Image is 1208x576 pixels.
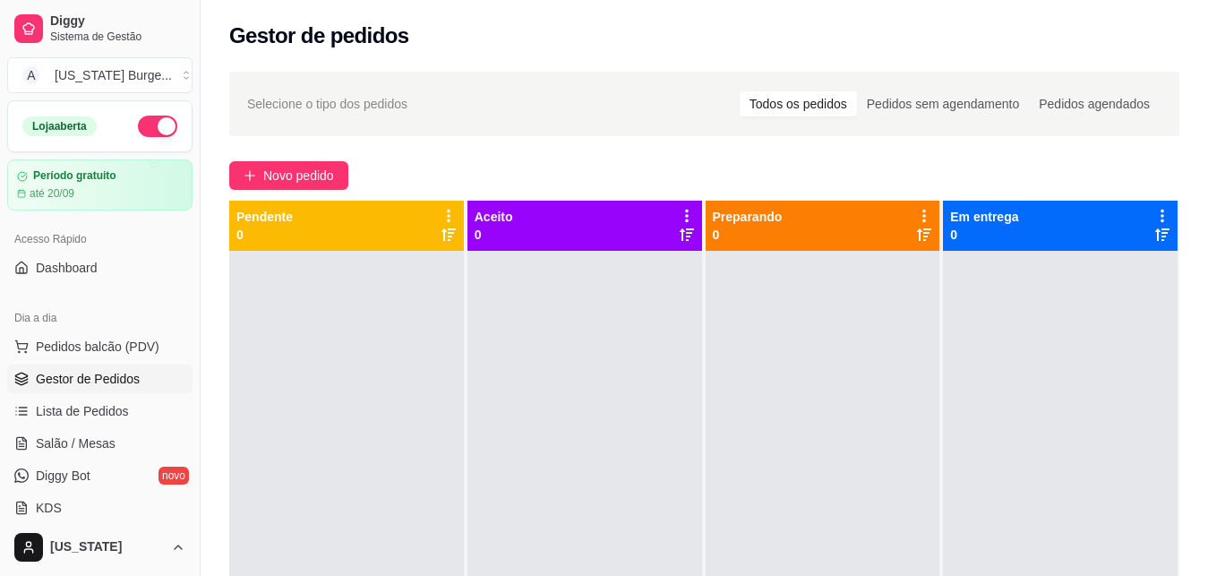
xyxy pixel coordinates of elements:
[244,169,256,182] span: plus
[236,226,293,244] p: 0
[713,208,783,226] p: Preparando
[36,467,90,485] span: Diggy Bot
[50,30,185,44] span: Sistema de Gestão
[229,161,348,190] button: Novo pedido
[857,91,1029,116] div: Pedidos sem agendamento
[475,226,513,244] p: 0
[475,208,513,226] p: Aceito
[36,434,116,452] span: Salão / Mesas
[950,226,1018,244] p: 0
[7,526,193,569] button: [US_STATE]
[263,166,334,185] span: Novo pedido
[7,429,193,458] a: Salão / Mesas
[138,116,177,137] button: Alterar Status
[30,186,74,201] article: até 20/09
[50,13,185,30] span: Diggy
[55,66,172,84] div: [US_STATE] Burge ...
[36,402,129,420] span: Lista de Pedidos
[7,7,193,50] a: DiggySistema de Gestão
[713,226,783,244] p: 0
[36,499,62,517] span: KDS
[7,494,193,522] a: KDS
[36,370,140,388] span: Gestor de Pedidos
[22,116,97,136] div: Loja aberta
[22,66,40,84] span: A
[236,208,293,226] p: Pendente
[33,169,116,183] article: Período gratuito
[1029,91,1160,116] div: Pedidos agendados
[7,397,193,426] a: Lista de Pedidos
[950,208,1018,226] p: Em entrega
[7,225,193,254] div: Acesso Rápido
[740,91,857,116] div: Todos os pedidos
[36,338,159,356] span: Pedidos balcão (PDV)
[7,365,193,393] a: Gestor de Pedidos
[50,539,164,555] span: [US_STATE]
[7,332,193,361] button: Pedidos balcão (PDV)
[7,304,193,332] div: Dia a dia
[36,259,98,277] span: Dashboard
[7,254,193,282] a: Dashboard
[7,159,193,211] a: Período gratuitoaté 20/09
[229,21,409,50] h2: Gestor de pedidos
[7,461,193,490] a: Diggy Botnovo
[7,57,193,93] button: Select a team
[247,94,407,114] span: Selecione o tipo dos pedidos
